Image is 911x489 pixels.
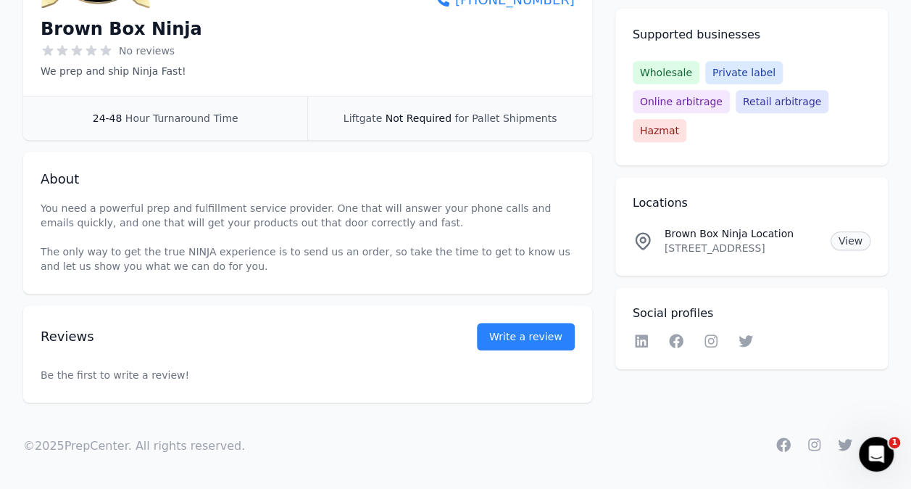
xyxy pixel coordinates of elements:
iframe: Intercom live chat [859,437,894,472]
a: Write a review [477,323,575,350]
span: Retail arbitrage [736,90,828,113]
span: Hazmat [633,119,686,142]
p: © 2025 PrepCenter. All rights reserved. [23,437,245,455]
a: View [831,231,870,250]
span: Liftgate [344,112,382,124]
span: No reviews [119,44,175,58]
h1: Brown Box Ninja [41,17,202,41]
h2: Supported businesses [633,26,870,44]
h2: Reviews [41,326,430,347]
span: for Pallet Shipments [454,112,557,124]
p: Brown Box Ninja Location [665,226,819,241]
h2: About [41,169,575,189]
span: Wholesale [633,61,699,84]
span: Not Required [386,112,452,124]
span: 1 [889,437,900,448]
span: Hour Turnaround Time [125,112,238,124]
p: Be the first to write a review! [41,339,575,411]
h2: Locations [633,194,870,212]
p: We prep and ship Ninja Fast! [41,64,202,78]
span: Online arbitrage [633,90,730,113]
span: 24-48 [93,112,122,124]
span: Private label [705,61,783,84]
p: [STREET_ADDRESS] [665,241,819,255]
h2: Social profiles [633,305,870,322]
p: You need a powerful prep and fulfillment service provider. One that will answer your phone calls ... [41,201,575,274]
